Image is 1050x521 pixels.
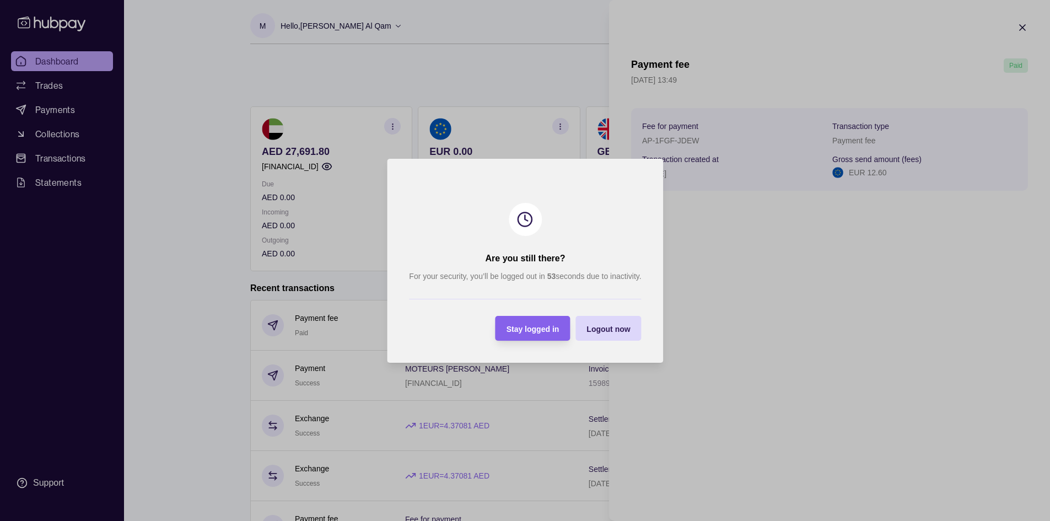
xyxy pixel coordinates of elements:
strong: 53 [547,272,556,281]
button: Stay logged in [495,316,570,341]
span: Logout now [586,324,630,333]
h2: Are you still there? [485,253,565,265]
button: Logout now [575,316,641,341]
span: Stay logged in [506,324,559,333]
p: For your security, you’ll be logged out in seconds due to inactivity. [409,270,641,282]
